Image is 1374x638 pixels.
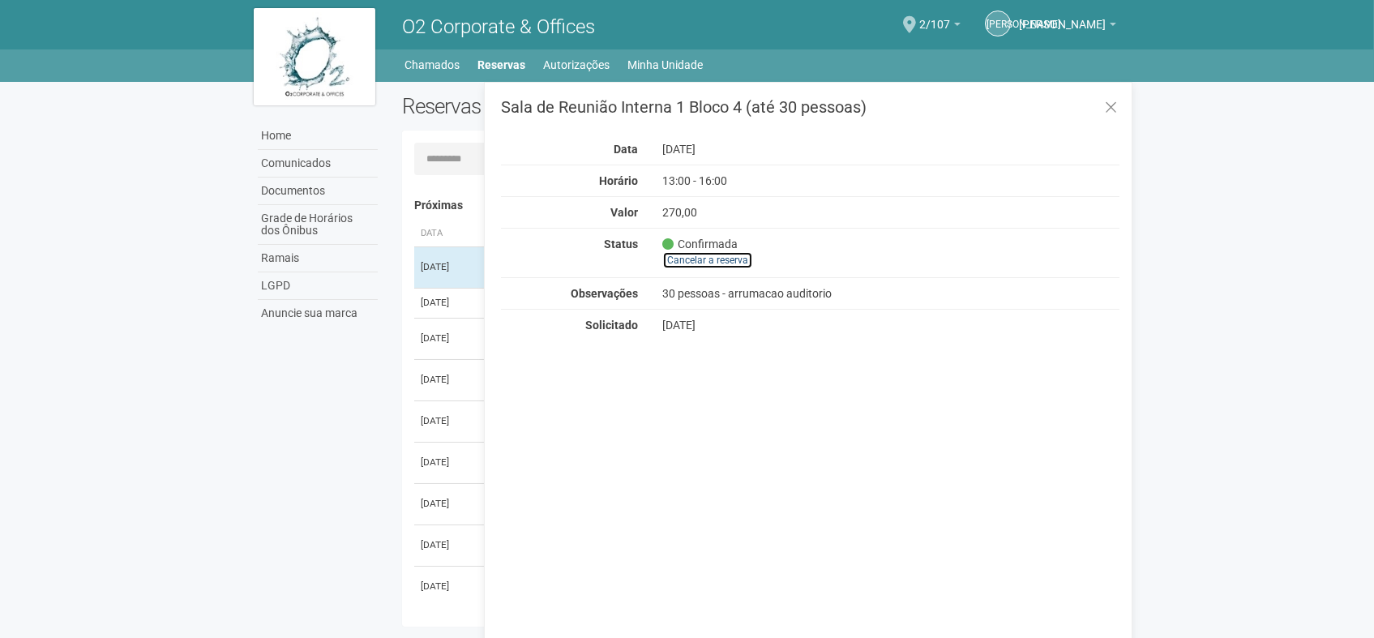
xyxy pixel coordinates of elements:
img: logo.jpg [254,8,375,105]
a: Anuncie sua marca [258,300,378,327]
a: Home [258,122,378,150]
span: Juliana Oliveira [1019,2,1106,31]
a: Chamados [405,54,460,76]
td: Sala de Reunião Interna 1 Bloco 2 (até 30 pessoas) [479,318,947,359]
th: Data [414,221,479,247]
strong: Valor [610,206,638,219]
div: 13:00 - 16:00 [650,173,972,188]
strong: Status [604,238,638,250]
h2: Reservas [402,94,749,118]
span: 2/107 [919,2,950,31]
h3: Sala de Reunião Interna 1 Bloco 4 (até 30 pessoas) [501,99,1119,115]
strong: Observações [571,287,638,300]
div: [DATE] [650,142,972,156]
td: [DATE] [414,400,479,442]
td: Sala de Reunião Interna 2 Bloco 2 (até 30 pessoas) [479,288,947,318]
a: LGPD [258,272,378,300]
td: Sala de Reunião Interna 2 Bloco 2 (até 30 pessoas) [479,400,947,442]
strong: Data [614,143,638,156]
td: [DATE] [414,442,479,483]
td: Sala de Reunião Interna 1 Bloco 4 (até 30 pessoas) [479,246,947,288]
td: [DATE] [414,359,479,400]
td: [DATE] [414,525,479,566]
div: 30 pessoas - arrumacao auditorio [650,286,972,301]
td: [DATE] [414,318,479,359]
a: Autorizações [544,54,610,76]
th: Área ou Serviço [479,221,947,247]
strong: Solicitado [585,319,638,332]
div: [DATE] [650,318,972,332]
div: 270,00 [650,205,972,220]
strong: Horário [599,174,638,187]
span: Confirmada [662,237,738,251]
a: Minha Unidade [628,54,704,76]
td: [DATE] [414,483,479,525]
a: Reservas [478,54,526,76]
a: Documentos [258,178,378,205]
a: Comunicados [258,150,378,178]
a: 2/107 [919,20,961,33]
a: Ramais [258,245,378,272]
h4: Próximas [414,199,1109,212]
td: Sala de Reunião Interna 1 Bloco 2 (até 30 pessoas) [479,483,947,525]
a: Cancelar a reserva [662,251,753,269]
td: [DATE] [414,246,479,288]
td: Sala de Reunião Interna 1 Bloco 2 (até 30 pessoas) [479,442,947,483]
span: O2 Corporate & Offices [402,15,595,38]
td: Sala de Reunião Interna 1 Bloco 2 (até 30 pessoas) [479,566,947,607]
td: [DATE] [414,566,479,607]
td: Sala de Reunião Interna 1 Bloco 2 (até 30 pessoas) [479,525,947,566]
a: [PERSON_NAME] [985,11,1011,36]
td: Sala de Reunião Interna 1 Bloco 2 (até 30 pessoas) [479,359,947,400]
a: [PERSON_NAME] [1019,20,1116,33]
td: [DATE] [414,288,479,318]
a: Grade de Horários dos Ônibus [258,205,378,245]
